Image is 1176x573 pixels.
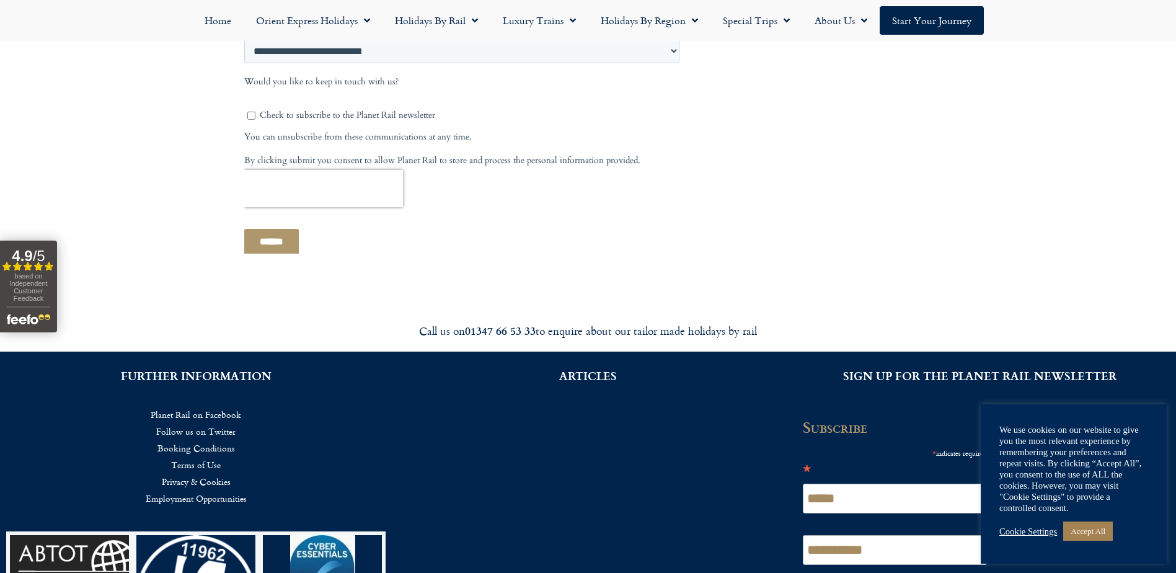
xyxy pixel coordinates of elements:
[19,406,373,423] a: Planet Rail on Facebook
[1063,522,1113,541] a: Accept All
[588,6,710,35] a: Holidays by Region
[999,526,1057,537] a: Cookie Settings
[465,322,536,339] strong: 01347 66 53 33
[19,423,373,440] a: Follow us on Twitter
[803,419,995,436] h2: Subscribe
[710,6,802,35] a: Special Trips
[14,465,69,479] span: By telephone
[19,370,373,381] h2: FURTHER INFORMATION
[3,451,11,459] input: By email
[382,6,490,35] a: Holidays by Rail
[19,473,373,490] a: Privacy & Cookies
[241,324,935,338] div: Call us on to enquire about our tailor made holidays by rail
[410,370,765,381] h2: ARTICLES
[19,440,373,456] a: Booking Conditions
[802,6,880,35] a: About Us
[803,445,988,460] div: indicates required
[6,6,1170,35] nav: Menu
[14,449,51,463] span: By email
[19,490,373,507] a: Employment Opportunities
[999,424,1148,513] div: We use cookies on our website to give you the most relevant experience by remembering your prefer...
[244,6,382,35] a: Orient Express Holidays
[19,456,373,473] a: Terms of Use
[803,370,1157,381] h2: SIGN UP FOR THE PLANET RAIL NEWSLETTER
[490,6,588,35] a: Luxury Trains
[880,6,984,35] a: Start your Journey
[19,406,373,507] nav: Menu
[192,6,244,35] a: Home
[220,277,283,291] span: Your last name
[3,467,11,475] input: By telephone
